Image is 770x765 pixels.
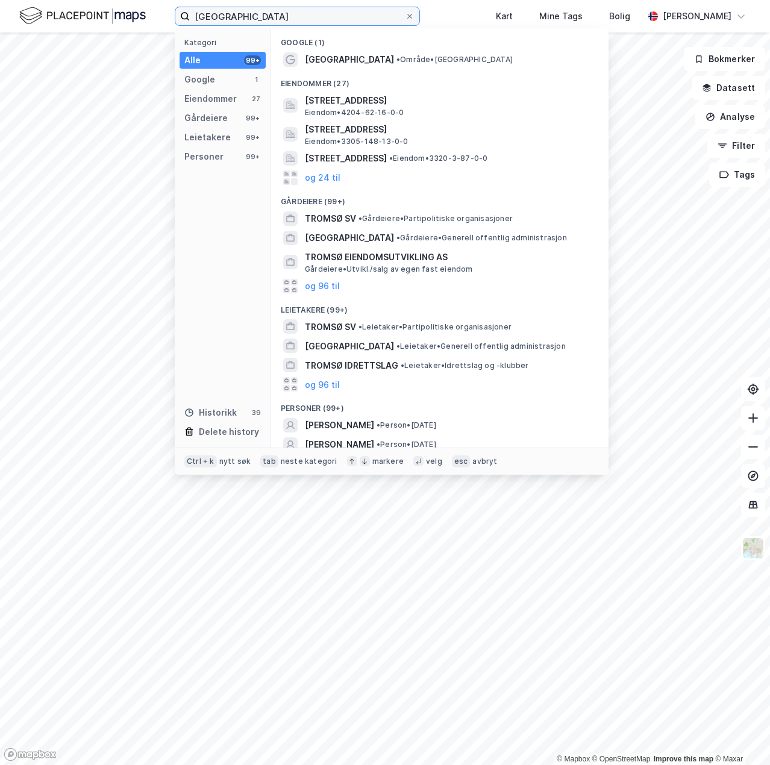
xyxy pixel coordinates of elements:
[184,111,228,125] div: Gårdeiere
[271,69,609,91] div: Eiendommer (27)
[305,108,404,117] span: Eiendom • 4204-62-16-0-0
[305,52,394,67] span: [GEOGRAPHIC_DATA]
[305,279,340,293] button: og 96 til
[654,755,713,763] a: Improve this map
[539,9,583,23] div: Mine Tags
[401,361,529,370] span: Leietaker • Idrettslag og -klubber
[663,9,731,23] div: [PERSON_NAME]
[557,755,590,763] a: Mapbox
[452,455,471,467] div: esc
[184,130,231,145] div: Leietakere
[184,38,266,47] div: Kategori
[377,420,436,430] span: Person • [DATE]
[184,149,224,164] div: Personer
[305,358,398,373] span: TROMSØ IDRETTSLAG
[396,342,400,351] span: •
[305,137,408,146] span: Eiendom • 3305-148-13-0-0
[707,134,765,158] button: Filter
[305,231,394,245] span: [GEOGRAPHIC_DATA]
[305,170,340,185] button: og 24 til
[244,113,261,123] div: 99+
[184,455,217,467] div: Ctrl + k
[184,92,237,106] div: Eiendommer
[377,440,380,449] span: •
[305,151,387,166] span: [STREET_ADDRESS]
[496,9,513,23] div: Kart
[305,320,356,334] span: TROMSØ SV
[271,296,609,317] div: Leietakere (99+)
[271,394,609,416] div: Personer (99+)
[358,214,513,223] span: Gårdeiere • Partipolitiske organisasjoner
[389,154,393,163] span: •
[401,361,404,370] span: •
[19,5,146,27] img: logo.f888ab2527a4732fd821a326f86c7f29.svg
[396,233,567,243] span: Gårdeiere • Generell offentlig administrasjon
[305,211,356,226] span: TROMSØ SV
[396,55,513,64] span: Område • [GEOGRAPHIC_DATA]
[244,55,261,65] div: 99+
[305,377,340,392] button: og 96 til
[184,53,201,67] div: Alle
[305,418,374,432] span: [PERSON_NAME]
[4,748,57,761] a: Mapbox homepage
[389,154,487,163] span: Eiendom • 3320-3-87-0-0
[609,9,630,23] div: Bolig
[358,322,512,332] span: Leietaker • Partipolitiske organisasjoner
[709,163,765,187] button: Tags
[305,93,594,108] span: [STREET_ADDRESS]
[305,264,473,274] span: Gårdeiere • Utvikl./salg av egen fast eiendom
[260,455,278,467] div: tab
[692,76,765,100] button: Datasett
[372,457,404,466] div: markere
[219,457,251,466] div: nytt søk
[184,72,215,87] div: Google
[251,408,261,417] div: 39
[358,214,362,223] span: •
[710,707,770,765] iframe: Chat Widget
[251,94,261,104] div: 27
[695,105,765,129] button: Analyse
[426,457,442,466] div: velg
[396,342,566,351] span: Leietaker • Generell offentlig administrasjon
[396,233,400,242] span: •
[358,322,362,331] span: •
[244,152,261,161] div: 99+
[396,55,400,64] span: •
[305,339,394,354] span: [GEOGRAPHIC_DATA]
[244,133,261,142] div: 99+
[271,187,609,209] div: Gårdeiere (99+)
[305,122,594,137] span: [STREET_ADDRESS]
[184,405,237,420] div: Historikk
[305,437,374,452] span: [PERSON_NAME]
[377,440,436,449] span: Person • [DATE]
[377,420,380,429] span: •
[271,28,609,50] div: Google (1)
[251,75,261,84] div: 1
[710,707,770,765] div: Kontrollprogram for chat
[684,47,765,71] button: Bokmerker
[592,755,651,763] a: OpenStreetMap
[199,425,259,439] div: Delete history
[190,7,405,25] input: Søk på adresse, matrikkel, gårdeiere, leietakere eller personer
[281,457,337,466] div: neste kategori
[305,250,594,264] span: TROMSØ EIENDOMSUTVIKLING AS
[472,457,497,466] div: avbryt
[742,537,765,560] img: Z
